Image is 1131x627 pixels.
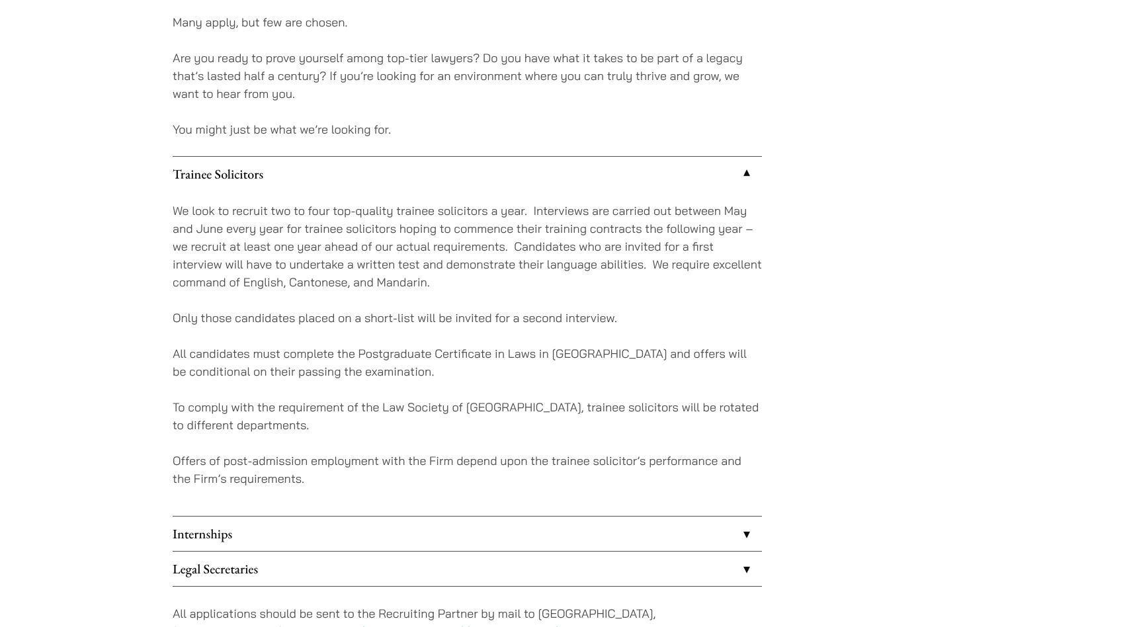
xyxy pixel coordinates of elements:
[173,157,762,191] a: Trainee Solicitors
[173,191,762,516] div: Trainee Solicitors
[173,202,762,291] p: We look to recruit two to four top-quality trainee solicitors a year. Interviews are carried out ...
[173,345,762,380] p: All candidates must complete the Postgraduate Certificate in Laws in [GEOGRAPHIC_DATA] and offers...
[173,120,762,138] p: You might just be what we’re looking for.
[173,309,762,327] p: Only those candidates placed on a short-list will be invited for a second interview.
[173,452,762,487] p: Offers of post-admission employment with the Firm depend upon the trainee solicitor’s performance...
[173,398,762,434] p: To comply with the requirement of the Law Society of [GEOGRAPHIC_DATA], trainee solicitors will b...
[173,552,762,586] a: Legal Secretaries
[173,517,762,551] a: Internships
[173,13,762,31] p: Many apply, but few are chosen.
[173,49,762,103] p: Are you ready to prove yourself among top-tier lawyers? Do you have what it takes to be part of a...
